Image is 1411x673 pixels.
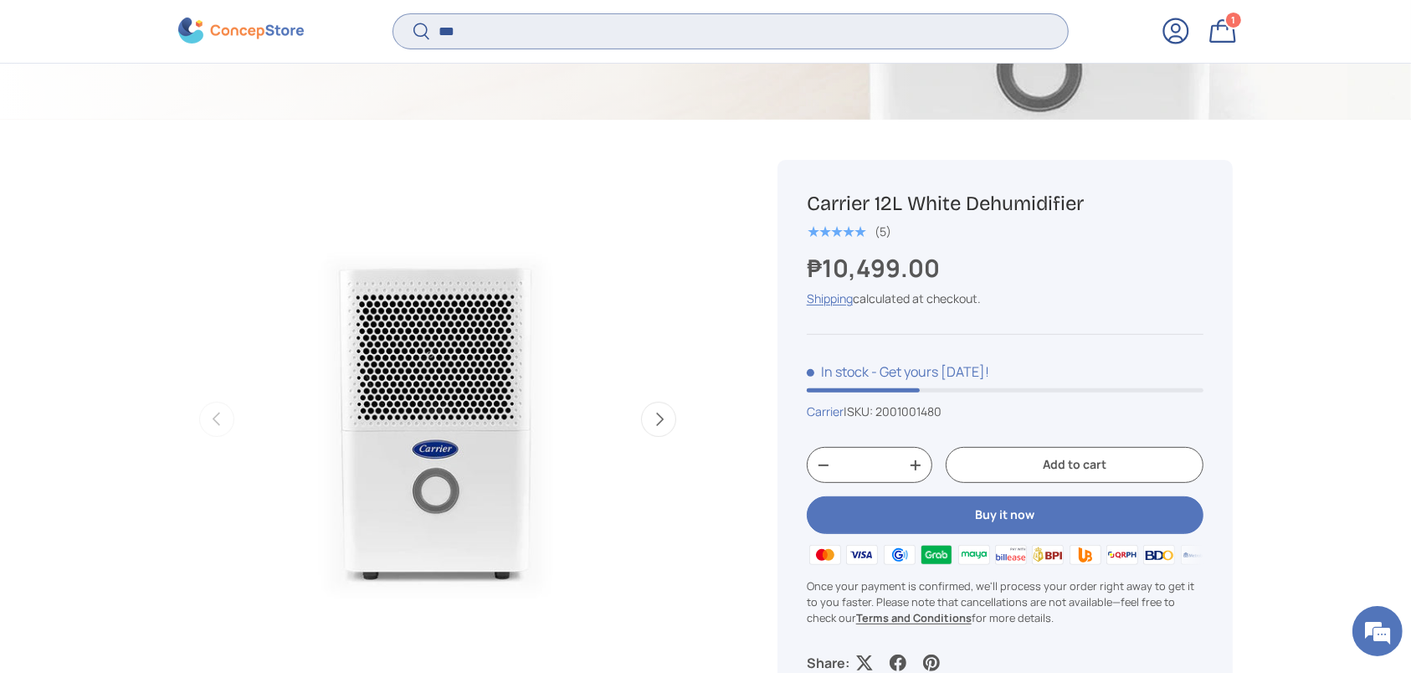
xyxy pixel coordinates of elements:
[955,542,992,568] img: maya
[844,542,880,568] img: visa
[807,290,1203,307] div: calculated at checkout.
[8,457,319,516] textarea: Type your message and hit 'Enter'
[807,578,1203,627] p: Once your payment is confirmed, we'll process your order right away to get it to you faster. Plea...
[1232,14,1236,27] span: 1
[1029,542,1066,568] img: bpi
[807,653,849,673] p: Share:
[1141,542,1178,568] img: bdo
[97,211,231,380] span: We're online!
[807,403,844,419] a: Carrier
[275,8,315,49] div: Minimize live chat window
[807,496,1203,534] button: Buy it now
[946,447,1203,483] button: Add to cart
[87,94,281,116] div: Chat with us now
[807,221,891,239] a: 5.0 out of 5.0 stars (5)
[918,542,955,568] img: grabpay
[807,542,844,568] img: master
[856,610,972,625] a: Terms and Conditions
[807,251,944,285] strong: ₱10,499.00
[844,403,942,419] span: |
[871,362,989,381] p: - Get yours [DATE]!
[807,290,853,306] a: Shipping
[875,225,891,238] div: (5)
[847,403,873,419] span: SKU:
[881,542,918,568] img: gcash
[1104,542,1141,568] img: qrph
[807,224,866,239] div: 5.0 out of 5.0 stars
[178,18,304,44] img: ConcepStore
[807,223,866,240] span: ★★★★★
[993,542,1029,568] img: billease
[875,403,942,419] span: 2001001480
[1178,542,1215,568] img: metrobank
[1066,542,1103,568] img: ubp
[807,362,869,381] span: In stock
[807,191,1203,217] h1: Carrier 12L White Dehumidifier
